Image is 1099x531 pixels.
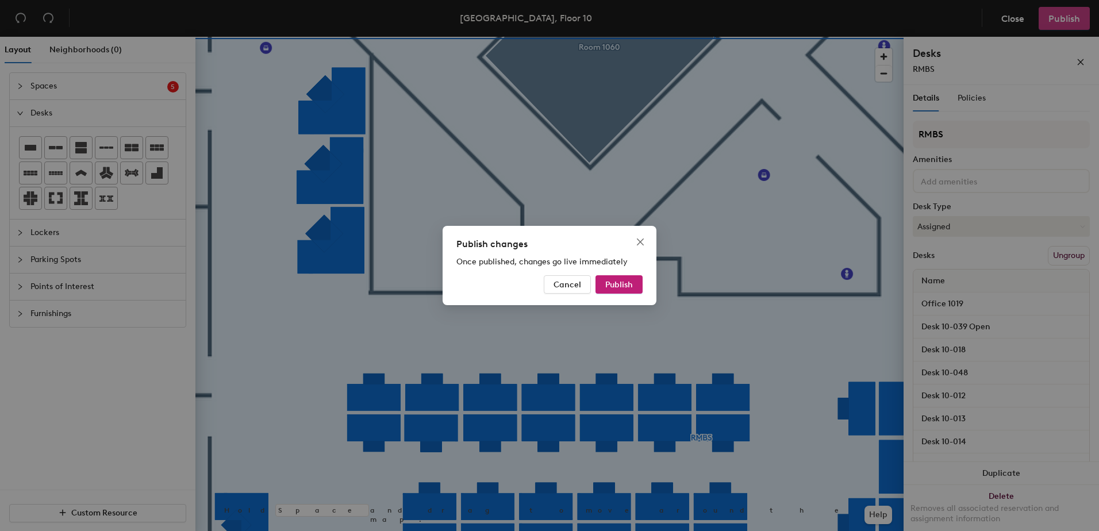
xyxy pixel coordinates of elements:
[595,275,643,294] button: Publish
[636,237,645,247] span: close
[631,237,650,247] span: Close
[544,275,591,294] button: Cancel
[456,237,643,251] div: Publish changes
[605,280,633,290] span: Publish
[456,257,628,267] span: Once published, changes go live immediately
[554,280,581,290] span: Cancel
[631,233,650,251] button: Close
